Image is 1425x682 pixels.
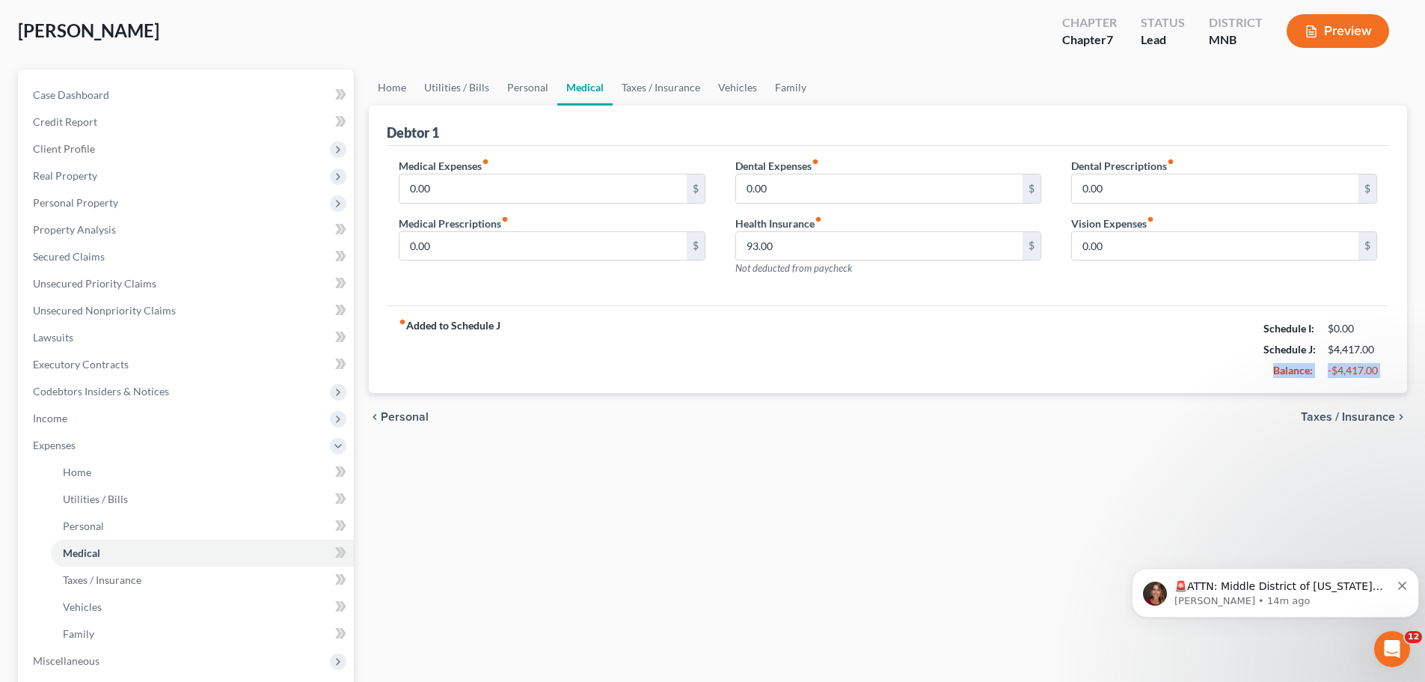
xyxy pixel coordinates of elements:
[1328,363,1377,378] div: -$4,417.00
[399,318,500,381] strong: Added to Schedule J
[1374,631,1410,667] iframe: Intercom live chat
[33,304,176,317] span: Unsecured Nonpriority Claims
[51,594,354,621] a: Vehicles
[1106,32,1113,46] span: 7
[33,223,116,236] span: Property Analysis
[21,351,354,378] a: Executory Contracts
[33,115,97,128] span: Credit Report
[1209,31,1263,49] div: MNB
[33,196,118,209] span: Personal Property
[766,70,815,106] a: Family
[33,358,129,371] span: Executory Contracts
[687,174,705,203] div: $
[1141,14,1185,31] div: Status
[1287,14,1389,48] button: Preview
[613,70,709,106] a: Taxes / Insurance
[63,493,128,505] span: Utilities / Bills
[51,621,354,648] a: Family
[21,216,354,243] a: Property Analysis
[399,318,406,326] i: fiber_manual_record
[735,216,822,231] label: Health Insurance
[1301,411,1407,423] button: Taxes / Insurance chevron_right
[33,250,105,263] span: Secured Claims
[735,262,852,274] span: Not deducted from paycheck
[1358,174,1376,203] div: $
[33,331,73,344] span: Lawsuits
[501,216,509,223] i: fiber_manual_record
[63,466,91,478] span: Home
[415,70,498,106] a: Utilities / Bills
[1023,232,1041,261] div: $
[1328,321,1377,336] div: $0.00
[735,158,819,174] label: Dental Expenses
[1023,174,1041,203] div: $
[812,158,819,165] i: fiber_manual_record
[1071,216,1154,231] label: Vision Expenses
[1062,14,1117,31] div: Chapter
[1358,232,1376,261] div: $
[1263,322,1314,335] strong: Schedule I:
[399,232,686,261] input: --
[63,520,104,532] span: Personal
[736,174,1023,203] input: --
[63,546,100,559] span: Medical
[63,627,94,640] span: Family
[18,19,159,41] span: [PERSON_NAME]
[1405,631,1422,643] span: 12
[369,411,381,423] i: chevron_left
[21,243,354,270] a: Secured Claims
[21,270,354,297] a: Unsecured Priority Claims
[1141,31,1185,49] div: Lead
[1147,216,1154,223] i: fiber_manual_record
[1273,364,1313,377] strong: Balance:
[482,158,489,165] i: fiber_manual_record
[687,232,705,261] div: $
[736,232,1023,261] input: --
[51,567,354,594] a: Taxes / Insurance
[33,385,169,398] span: Codebtors Insiders & Notices
[33,439,76,451] span: Expenses
[63,600,102,613] span: Vehicles
[399,158,489,174] label: Medical Expenses
[63,573,141,586] span: Taxes / Insurance
[21,109,354,136] a: Credit Report
[815,216,822,223] i: fiber_manual_record
[1263,343,1316,356] strong: Schedule J:
[51,486,354,513] a: Utilities / Bills
[33,169,97,182] span: Real Property
[1126,537,1425,642] iframe: Intercom notifications message
[1167,158,1174,165] i: fiber_manual_record
[21,82,354,109] a: Case Dashboard
[51,459,354,486] a: Home
[399,216,509,231] label: Medical Prescriptions
[1071,158,1174,174] label: Dental Prescriptions
[33,142,95,155] span: Client Profile
[33,88,109,101] span: Case Dashboard
[51,513,354,540] a: Personal
[369,70,415,106] a: Home
[1209,14,1263,31] div: District
[557,70,613,106] a: Medical
[387,124,439,141] div: Debtor 1
[709,70,766,106] a: Vehicles
[21,297,354,324] a: Unsecured Nonpriority Claims
[51,540,354,567] a: Medical
[1328,342,1377,357] div: $4,417.00
[21,324,354,351] a: Lawsuits
[1301,411,1395,423] span: Taxes / Insurance
[498,70,557,106] a: Personal
[369,411,429,423] button: chevron_left Personal
[33,654,99,667] span: Miscellaneous
[1072,174,1358,203] input: --
[33,277,156,290] span: Unsecured Priority Claims
[399,174,686,203] input: --
[381,411,429,423] span: Personal
[33,412,67,424] span: Income
[1395,411,1407,423] i: chevron_right
[1072,232,1358,261] input: --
